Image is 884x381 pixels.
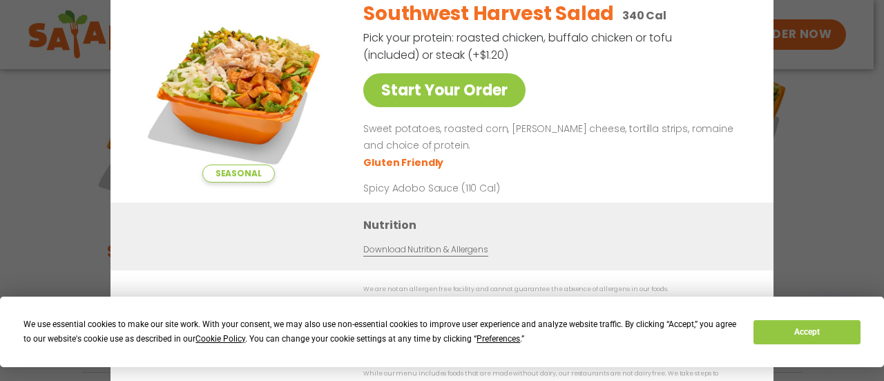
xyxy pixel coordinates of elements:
[363,216,753,234] h3: Nutrition
[363,243,488,257] a: Download Nutrition & Allergens
[622,7,666,24] p: 340 Cal
[363,73,526,107] a: Start Your Order
[363,29,674,64] p: Pick your protein: roasted chicken, buffalo chicken or tofu (included) or steak (+$1.20)
[23,317,737,346] div: We use essential cookies to make our site work. With your consent, we may also use non-essential ...
[363,121,740,154] p: Sweet potatoes, roasted corn, [PERSON_NAME] cheese, tortilla strips, romaine and choice of protein.
[753,320,860,344] button: Accept
[195,334,245,344] span: Cookie Policy
[202,165,275,183] span: Seasonal
[363,284,746,295] p: We are not an allergen free facility and cannot guarantee the absence of allergens in our foods.
[363,181,619,196] p: Spicy Adobo Sauce (110 Cal)
[477,334,520,344] span: Preferences
[363,156,445,170] li: Gluten Friendly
